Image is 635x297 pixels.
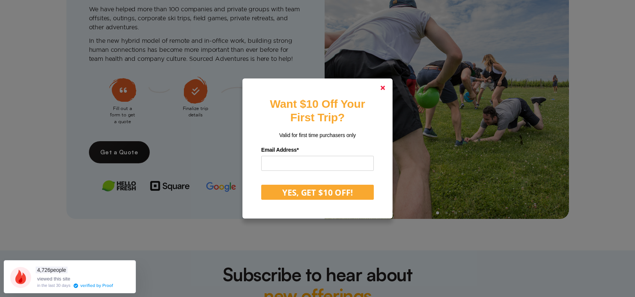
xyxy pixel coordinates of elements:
strong: Want $10 Off Your First Trip? [270,98,365,124]
label: Email Address [261,144,374,156]
span: viewed this site [37,276,70,282]
button: YES, GET $10 OFF! [261,185,374,200]
span: Valid for first time purchasers only [279,132,356,138]
span: 4,726 [37,267,50,273]
div: in the last 30 days [37,283,71,288]
a: Close [374,79,392,97]
span: Required [297,147,299,153]
span: people [36,267,68,273]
